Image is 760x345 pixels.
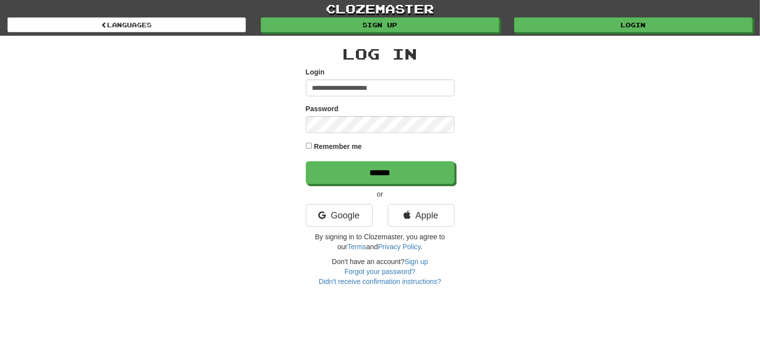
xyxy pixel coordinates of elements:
[7,17,246,32] a: Languages
[345,268,415,276] a: Forgot your password?
[306,189,455,199] p: or
[388,204,455,227] a: Apple
[348,243,366,251] a: Terms
[514,17,753,32] a: Login
[314,141,362,151] label: Remember me
[306,104,339,114] label: Password
[306,67,325,77] label: Login
[319,277,441,285] a: Didn't receive confirmation instructions?
[306,46,455,62] h2: Log In
[378,243,420,251] a: Privacy Policy
[306,232,455,252] p: By signing in to Clozemaster, you agree to our and .
[405,258,428,266] a: Sign up
[306,204,373,227] a: Google
[261,17,499,32] a: Sign up
[306,257,455,286] div: Don't have an account?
